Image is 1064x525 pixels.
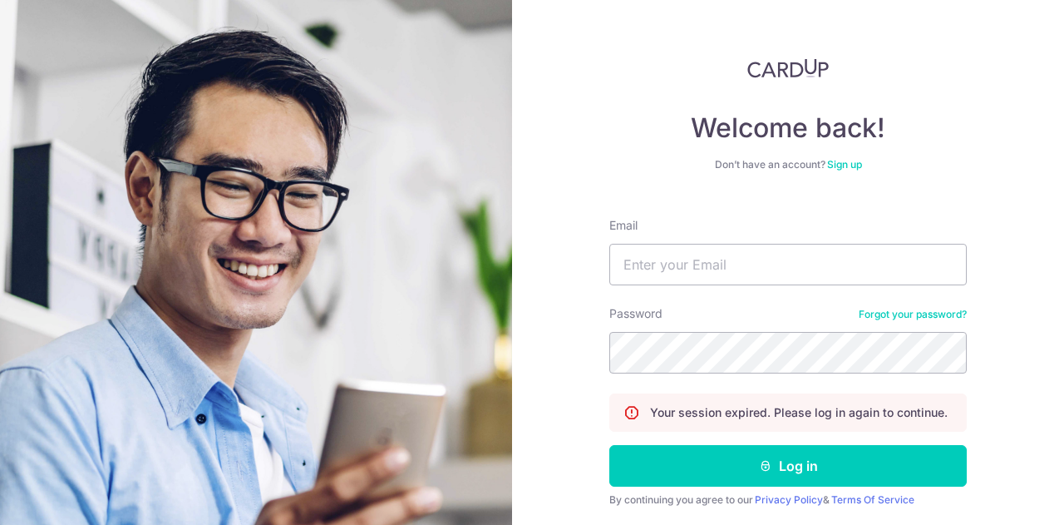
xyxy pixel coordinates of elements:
[609,158,967,171] div: Don’t have an account?
[609,217,638,234] label: Email
[827,158,862,171] a: Sign up
[609,244,967,285] input: Enter your Email
[650,404,948,421] p: Your session expired. Please log in again to continue.
[859,308,967,321] a: Forgot your password?
[609,305,663,322] label: Password
[755,493,823,506] a: Privacy Policy
[609,445,967,487] button: Log in
[609,111,967,145] h4: Welcome back!
[831,493,914,506] a: Terms Of Service
[609,493,967,507] div: By continuing you agree to our &
[747,58,829,78] img: CardUp Logo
